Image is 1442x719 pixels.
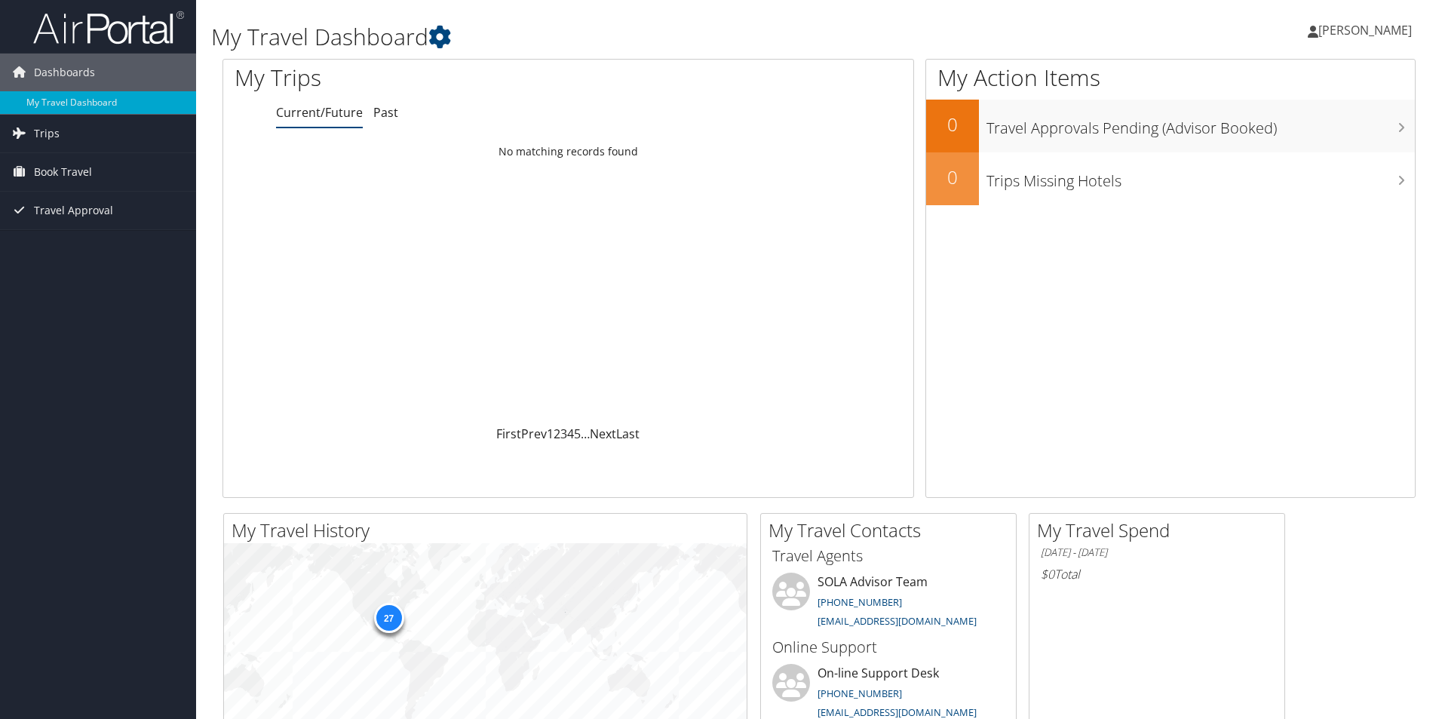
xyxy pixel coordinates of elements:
h3: Online Support [772,637,1005,658]
a: [PHONE_NUMBER] [818,687,902,700]
h3: Travel Agents [772,545,1005,567]
a: First [496,426,521,442]
span: $0 [1041,566,1054,582]
h6: [DATE] - [DATE] [1041,545,1273,560]
a: Past [373,104,398,121]
div: 27 [373,603,403,633]
a: Next [590,426,616,442]
h2: 0 [926,112,979,137]
a: [EMAIL_ADDRESS][DOMAIN_NAME] [818,614,977,628]
h2: 0 [926,164,979,190]
a: 0Trips Missing Hotels [926,152,1415,205]
h1: My Trips [235,62,615,94]
a: [PHONE_NUMBER] [818,595,902,609]
h1: My Travel Dashboard [211,21,1022,53]
a: [EMAIL_ADDRESS][DOMAIN_NAME] [818,705,977,719]
h2: My Travel History [232,518,747,543]
a: Prev [521,426,547,442]
a: [PERSON_NAME] [1308,8,1427,53]
a: 1 [547,426,554,442]
span: Book Travel [34,153,92,191]
h2: My Travel Spend [1037,518,1284,543]
h3: Trips Missing Hotels [986,163,1415,192]
img: airportal-logo.png [33,10,184,45]
h6: Total [1041,566,1273,582]
a: Last [616,426,640,442]
h2: My Travel Contacts [769,518,1016,543]
td: No matching records found [223,138,913,165]
h3: Travel Approvals Pending (Advisor Booked) [986,110,1415,139]
h1: My Action Items [926,62,1415,94]
span: Travel Approval [34,192,113,229]
span: Trips [34,115,60,152]
span: Dashboards [34,54,95,91]
a: 2 [554,426,560,442]
a: 5 [574,426,581,442]
span: [PERSON_NAME] [1318,22,1412,38]
a: 4 [567,426,574,442]
a: Current/Future [276,104,363,121]
span: … [581,426,590,442]
a: 0Travel Approvals Pending (Advisor Booked) [926,100,1415,152]
a: 3 [560,426,567,442]
li: SOLA Advisor Team [765,573,1012,635]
